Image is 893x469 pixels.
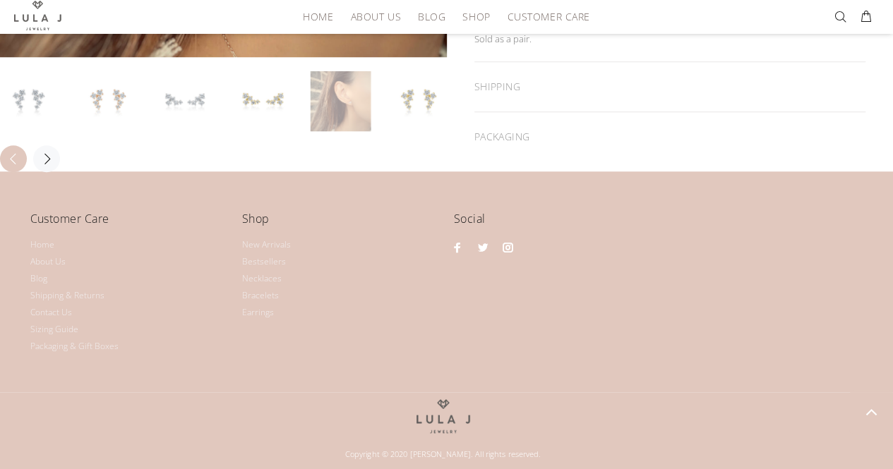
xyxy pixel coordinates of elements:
a: Sizing Guide [30,321,78,338]
span: Blog [418,11,445,22]
a: Shipping & Returns [30,287,104,304]
div: Copyright © 2020 [PERSON_NAME]. All rights reserved. [30,433,856,467]
a: HOME [294,6,342,28]
h4: Shop [242,209,440,238]
span: HOME [303,11,333,22]
a: About Us [342,6,409,28]
h4: Social [454,209,863,238]
a: About Us [30,253,66,270]
a: Bracelets [242,287,279,304]
a: Shop [454,6,498,28]
a: Bestsellers [242,253,286,270]
a: BACK TO TOP [849,390,893,434]
a: Customer Care [498,6,589,28]
span: About Us [350,11,400,22]
a: New Arrivals [242,236,291,253]
button: Next [33,145,60,172]
a: Blog [409,6,454,28]
a: Home [30,236,54,253]
a: Blog [30,270,47,287]
a: Packaging & Gift Boxes [30,338,119,355]
div: SHIPPING [474,62,866,111]
a: Necklaces [242,270,282,287]
a: Earrings [242,304,274,321]
h4: Customer Care [30,209,228,238]
p: Sold as a pair. [474,32,866,46]
span: Shop [462,11,490,22]
div: PACKAGING [474,112,866,162]
a: Contact Us [30,304,72,321]
span: Customer Care [507,11,589,22]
